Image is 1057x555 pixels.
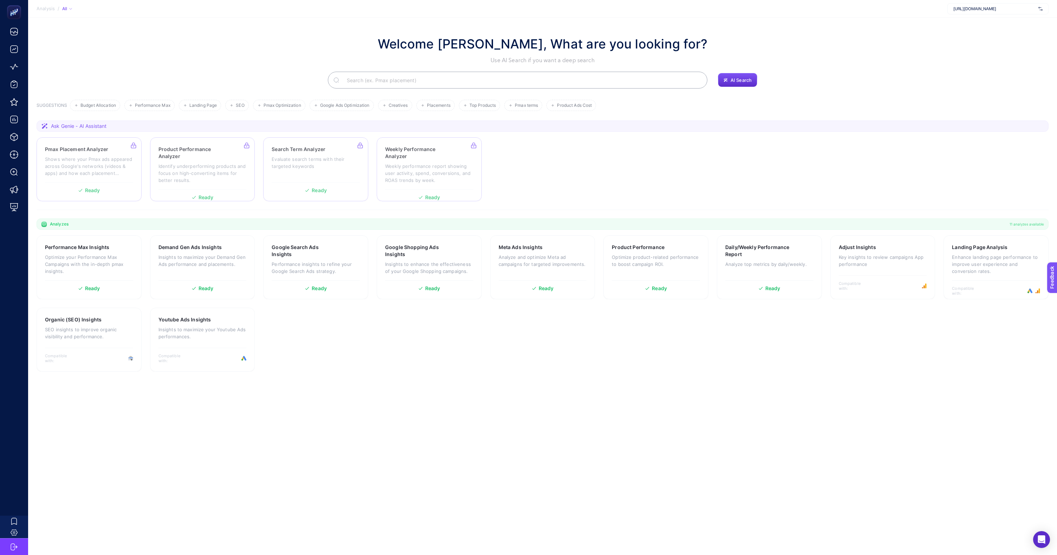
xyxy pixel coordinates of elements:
span: Ask Genie - AI Assistant [51,123,106,130]
h3: Daily/Weekly Performance Report [725,244,792,258]
p: Key insights to review campaigns App performance [839,254,927,268]
img: svg%3e [1038,5,1043,12]
p: Optimize product-related performance to boost campaign ROI. [612,254,700,268]
a: Google Shopping Ads InsightsInsights to enhance the effectiveness of your Google Shopping campaig... [377,235,482,299]
span: AI Search [731,77,752,83]
span: Analysis [37,6,55,12]
a: Youtube Ads InsightsInsights to maximize your Youtube Ads performances.Compatible with: [150,308,255,372]
h3: Google Shopping Ads Insights [385,244,452,258]
span: Placements [427,103,450,108]
p: Performance insights to refine your Google Search Ads strategy. [272,261,360,275]
h3: Meta Ads Insights [499,244,543,251]
span: Compatible with: [45,353,77,363]
span: Ready [199,286,214,291]
span: Creatives [389,103,408,108]
p: Optimize your Performance Max Campaigns with the in-depth pmax insights. [45,254,133,275]
span: Performance Max [135,103,170,108]
a: Performance Max InsightsOptimize your Performance Max Campaigns with the in-depth pmax insights.R... [37,235,142,299]
span: Analyzes [50,221,69,227]
input: Search [341,70,702,90]
span: Ready [425,286,440,291]
span: 11 analyzes available [1010,221,1044,227]
a: Product PerformanceOptimize product-related performance to boost campaign ROI.Ready [603,235,708,299]
p: Analyze and optimize Meta ad campaigns for targeted improvements. [499,254,587,268]
a: Demand Gen Ads InsightsInsights to maximize your Demand Gen Ads performance and placements.Ready [150,235,255,299]
span: Ready [312,286,327,291]
a: Landing Page AnalysisEnhance landing page performance to improve user experience and conversion r... [943,235,1049,299]
a: Product Performance AnalyzerIdentify underperforming products and focus on high-converting items ... [150,137,255,201]
h3: Product Performance [612,244,664,251]
a: Weekly Performance AnalyzerWeekly performance report showing user activity, spend, conversions, a... [377,137,482,201]
span: Budget Allocation [80,103,116,108]
span: Google Ads Optimization [320,103,370,108]
a: Search Term AnalyzerEvaluate search terms with their targeted keywordsReady [263,137,368,201]
p: Insights to maximize your Youtube Ads performances. [158,326,247,340]
a: Meta Ads InsightsAnalyze and optimize Meta ad campaigns for targeted improvements.Ready [490,235,595,299]
span: Landing Page [189,103,217,108]
h3: Adjust Insights [839,244,876,251]
p: Insights to enhance the effectiveness of your Google Shopping campaigns. [385,261,473,275]
span: Top Products [469,103,496,108]
p: SEO insights to improve organic visibility and performance. [45,326,133,340]
a: Daily/Weekly Performance ReportAnalyze top metrics by daily/weekly.Ready [717,235,822,299]
h3: Performance Max Insights [45,244,109,251]
a: Google Search Ads InsightsPerformance insights to refine your Google Search Ads strategy.Ready [263,235,368,299]
button: AI Search [718,73,757,87]
p: Enhance landing page performance to improve user experience and conversion rates. [952,254,1040,275]
p: Analyze top metrics by daily/weekly. [725,261,813,268]
a: Adjust InsightsKey insights to review campaigns App performanceCompatible with: [830,235,935,299]
a: Pmax Placement AnalyzerShows where your Pmax ads appeared across Google's networks (videos & apps... [37,137,142,201]
div: All [62,6,72,12]
a: Organic (SEO) InsightsSEO insights to improve organic visibility and performance.Compatible with: [37,308,142,372]
span: Product Ads Cost [557,103,592,108]
h3: Landing Page Analysis [952,244,1007,251]
span: [URL][DOMAIN_NAME] [953,6,1036,12]
span: / [58,6,59,11]
h3: SUGGESTIONS [37,103,67,111]
span: Pmax Optimization [264,103,301,108]
h3: Demand Gen Ads Insights [158,244,222,251]
span: Ready [539,286,554,291]
div: Open Intercom Messenger [1033,531,1050,548]
span: Compatible with: [952,286,984,296]
span: Compatible with: [158,353,190,363]
p: Use AI Search if you want a deep search [378,56,708,65]
h3: Organic (SEO) Insights [45,316,102,323]
h1: Welcome [PERSON_NAME], What are you looking for? [378,34,708,53]
span: Ready [652,286,667,291]
span: Compatible with: [839,281,870,291]
span: SEO [236,103,244,108]
p: Insights to maximize your Demand Gen Ads performance and placements. [158,254,247,268]
span: Ready [765,286,780,291]
span: Ready [85,286,100,291]
span: Pmax terms [515,103,538,108]
h3: Google Search Ads Insights [272,244,337,258]
span: Feedback [4,2,27,8]
h3: Youtube Ads Insights [158,316,211,323]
